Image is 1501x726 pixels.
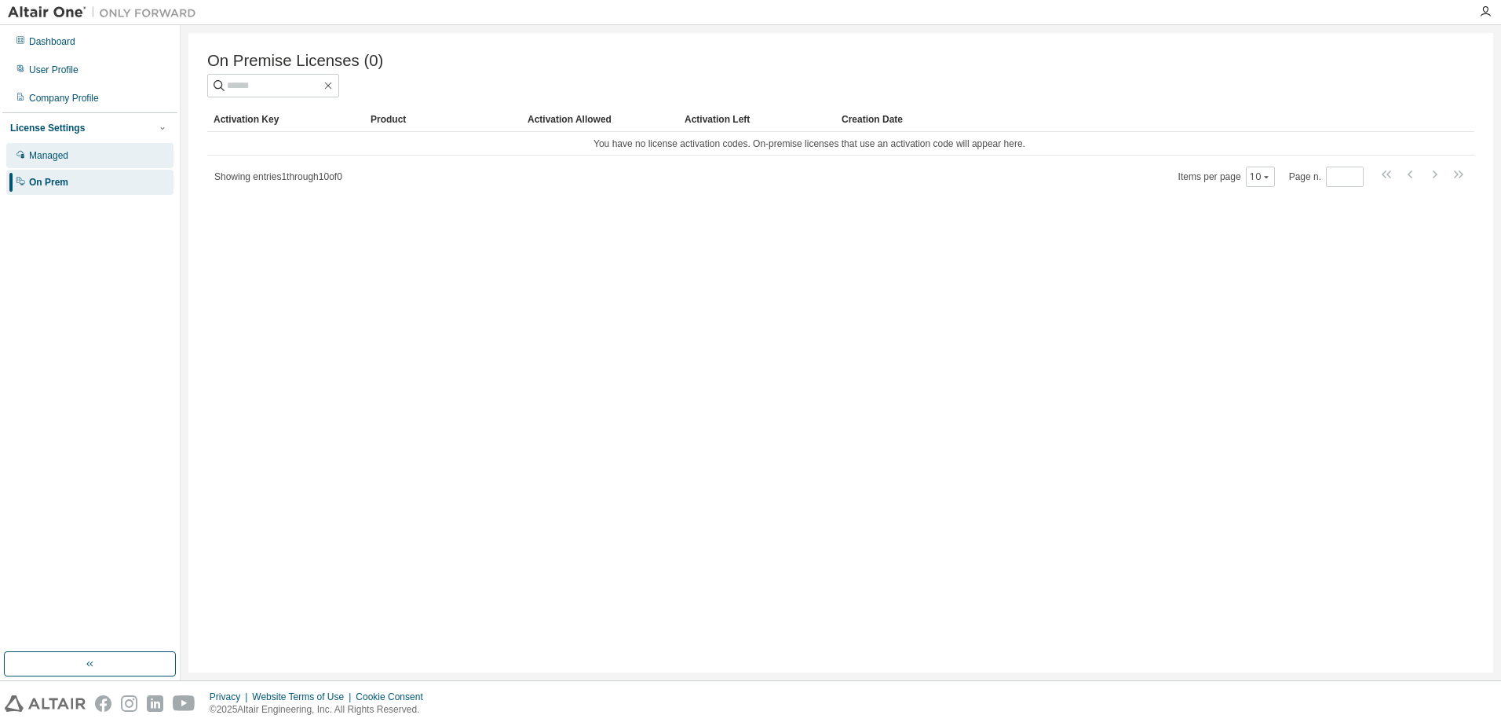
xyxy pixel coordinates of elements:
div: Creation Date [842,107,1405,132]
div: Product [371,107,515,132]
div: License Settings [10,122,85,134]
img: instagram.svg [121,695,137,712]
img: Altair One [8,5,204,20]
button: 10 [1250,170,1271,183]
div: Dashboard [29,35,75,48]
span: Page n. [1289,167,1364,187]
div: User Profile [29,64,79,76]
td: You have no license activation codes. On-premise licenses that use an activation code will appear... [207,132,1412,156]
div: Cookie Consent [356,691,432,703]
div: Company Profile [29,92,99,104]
div: On Prem [29,176,68,189]
div: Website Terms of Use [252,691,356,703]
p: © 2025 Altair Engineering, Inc. All Rights Reserved. [210,703,433,717]
span: On Premise Licenses (0) [207,52,383,70]
div: Privacy [210,691,252,703]
span: Showing entries 1 through 10 of 0 [214,171,342,182]
div: Managed [29,149,68,162]
div: Activation Key [214,107,358,132]
span: Items per page [1178,167,1275,187]
img: facebook.svg [95,695,111,712]
div: Activation Allowed [528,107,672,132]
div: Activation Left [685,107,829,132]
img: youtube.svg [173,695,195,712]
img: linkedin.svg [147,695,163,712]
img: altair_logo.svg [5,695,86,712]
